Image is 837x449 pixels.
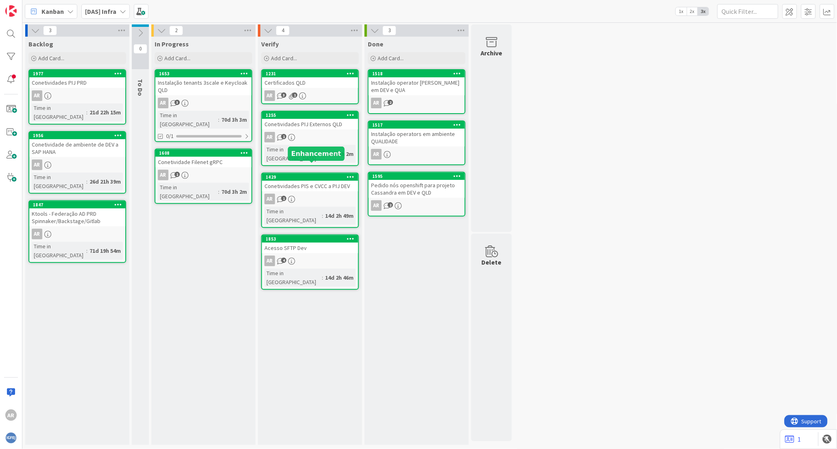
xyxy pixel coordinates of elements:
[32,103,86,121] div: Time in [GEOGRAPHIC_DATA]
[28,40,53,48] span: Backlog
[264,256,275,266] div: AR
[219,115,249,124] div: 70d 3h 3m
[481,48,503,58] div: Archive
[369,70,465,77] div: 1518
[369,129,465,147] div: Instalação operators em ambiente QUALIDADE
[388,202,393,208] span: 2
[281,92,286,98] span: 3
[159,71,251,77] div: 1653
[371,149,382,160] div: AR
[29,160,125,170] div: AR
[262,173,358,181] div: 1429
[323,211,356,220] div: 14d 2h 49m
[266,71,358,77] div: 1231
[369,200,465,211] div: AR
[85,7,116,15] b: [DAS] Infra
[43,26,57,35] span: 3
[261,40,279,48] span: Verify
[87,246,123,255] div: 71d 19h 54m
[5,410,17,421] div: AR
[264,145,325,163] div: Time in [GEOGRAPHIC_DATA]
[291,150,341,158] h5: Enhancement
[371,200,382,211] div: AR
[5,5,17,17] img: Visit kanbanzone.com
[687,7,698,15] span: 2x
[38,55,64,62] span: Add Card...
[29,201,125,226] div: 1847Ktools - Federação AD PRD Spinnaker/Backstage/Gitlab
[218,115,219,124] span: :
[717,4,778,19] input: Quick Filter...
[32,90,42,101] div: AR
[166,132,174,140] span: 0/1
[785,434,801,444] a: 1
[5,432,17,444] img: avatar
[262,70,358,77] div: 1231
[262,132,358,142] div: AR
[158,170,168,180] div: AR
[698,7,709,15] span: 3x
[264,90,275,101] div: AR
[262,119,358,129] div: Conetividades PIJ Externos QLD
[369,173,465,180] div: 1595
[33,71,125,77] div: 1977
[32,229,42,239] div: AR
[29,139,125,157] div: Conetividade de ambiente de DEV a SAP HANA
[262,70,358,88] div: 1231Certificados QLD
[264,194,275,204] div: AR
[262,173,358,191] div: 1429Conetividades PIS e CVCC a PIJ DEV
[158,111,218,129] div: Time in [GEOGRAPHIC_DATA]
[292,92,297,98] span: 1
[155,157,251,167] div: Conetividade Filenet gRPC
[262,243,358,253] div: Acesso SFTP Dev
[264,132,275,142] div: AR
[369,173,465,198] div: 1595Pedido nós openshift para projeto Cassandra em DEV e QLD
[262,194,358,204] div: AR
[218,187,219,196] span: :
[155,70,251,77] div: 1653
[264,207,322,225] div: Time in [GEOGRAPHIC_DATA]
[271,55,297,62] span: Add Card...
[158,183,218,201] div: Time in [GEOGRAPHIC_DATA]
[372,173,465,179] div: 1595
[262,112,358,129] div: 1255Conetividades PIJ Externos QLD
[276,26,290,35] span: 4
[369,98,465,108] div: AR
[155,170,251,180] div: AR
[29,70,125,77] div: 1977
[32,160,42,170] div: AR
[29,77,125,88] div: Conetividades PIJ PRD
[175,100,180,105] span: 3
[175,172,180,177] span: 1
[262,235,358,243] div: 1853
[281,134,286,139] span: 1
[369,70,465,95] div: 1518Instalação operator [PERSON_NAME] em DEV e QUA
[86,108,87,117] span: :
[136,79,144,96] span: To Do
[262,77,358,88] div: Certificados QLD
[87,177,123,186] div: 26d 21h 39m
[33,202,125,208] div: 1847
[371,98,382,108] div: AR
[262,235,358,253] div: 1853Acesso SFTP Dev
[281,196,286,201] span: 1
[369,121,465,147] div: 1517Instalação operators em ambiente QUALIDADE
[133,44,147,54] span: 0
[262,181,358,191] div: Conetividades PIS e CVCC a PIJ DEV
[368,40,383,48] span: Done
[29,201,125,208] div: 1847
[164,55,190,62] span: Add Card...
[87,108,123,117] div: 21d 22h 15m
[29,229,125,239] div: AR
[29,132,125,157] div: 1956Conetividade de ambiente de DEV a SAP HANA
[29,70,125,88] div: 1977Conetividades PIJ PRD
[155,98,251,108] div: AR
[17,1,37,11] span: Support
[266,236,358,242] div: 1853
[266,174,358,180] div: 1429
[158,98,168,108] div: AR
[29,90,125,101] div: AR
[372,122,465,128] div: 1517
[32,242,86,260] div: Time in [GEOGRAPHIC_DATA]
[281,258,286,263] span: 4
[372,71,465,77] div: 1518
